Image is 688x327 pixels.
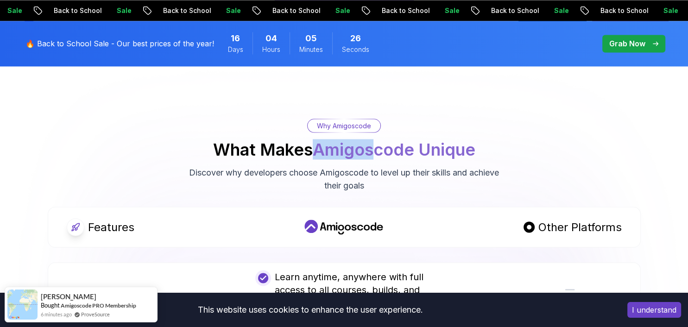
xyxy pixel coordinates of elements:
p: Back to School [149,6,212,15]
p: Sale [103,6,133,15]
span: 5 Minutes [305,32,317,45]
p: Features [88,220,134,234]
span: Seconds [342,45,369,54]
div: Learn anytime, anywhere with full access to all courses, builds, and tools. [255,270,433,309]
span: Hours [262,45,280,54]
span: 26 Seconds [350,32,361,45]
p: Why Amigoscode [317,121,371,130]
p: Discover why developers choose Amigoscode to level up their skills and achieve their goals [189,166,500,192]
a: Amigoscode PRO Membership [61,302,136,309]
span: 16 Days [231,32,240,45]
img: provesource social proof notification image [7,289,38,320]
div: This website uses cookies to enhance the user experience. [7,300,613,320]
span: Amigoscode Unique [313,139,475,159]
p: Unlimited Access [67,283,142,296]
p: Sale [431,6,461,15]
span: Days [228,45,243,54]
span: Bought [41,302,60,309]
span: [PERSON_NAME] [41,293,96,301]
span: 6 minutes ago [41,310,72,318]
p: Sale [322,6,351,15]
p: Grab Now [609,38,645,49]
p: Sale [212,6,242,15]
h2: What Makes [213,140,475,158]
span: Minutes [299,45,323,54]
p: 🔥 Back to School Sale - Our best prices of the year! [25,38,214,49]
a: ProveSource [81,310,110,318]
p: Back to School [259,6,322,15]
p: Back to School [587,6,650,15]
p: Sale [650,6,679,15]
p: Other Platforms [538,220,622,234]
span: 4 Hours [265,32,277,45]
p: Sale [540,6,570,15]
p: Back to School [368,6,431,15]
button: Accept cookies [627,302,681,318]
p: Back to School [40,6,103,15]
p: Back to School [477,6,540,15]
